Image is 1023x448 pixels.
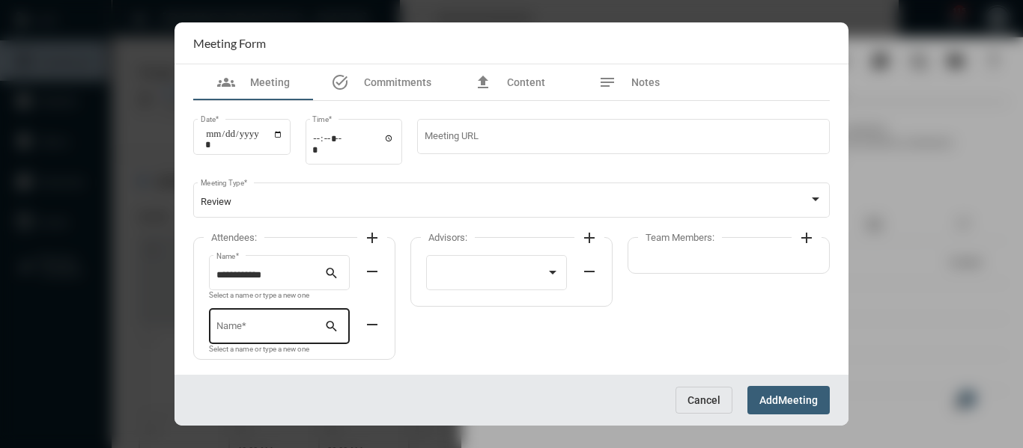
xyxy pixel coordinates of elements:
span: Commitments [364,76,431,88]
mat-hint: Select a name or type a new one [209,292,309,300]
mat-icon: remove [580,263,598,280]
mat-icon: task_alt [331,73,349,91]
label: Team Members: [638,232,722,243]
span: Add [759,395,778,407]
mat-icon: search [324,319,342,337]
mat-icon: remove [363,316,381,334]
span: Content [507,76,545,88]
mat-icon: search [324,266,342,283]
span: Cancel [687,394,720,406]
label: Advisors: [421,232,475,243]
span: Review [201,196,231,207]
mat-icon: remove [363,263,381,280]
mat-icon: file_upload [474,73,492,91]
label: Attendees: [204,232,264,243]
h2: Meeting Form [193,36,266,50]
mat-icon: notes [598,73,616,91]
mat-icon: add [798,229,816,247]
mat-icon: add [363,229,381,247]
span: Meeting [250,76,290,88]
mat-icon: add [580,229,598,247]
mat-icon: groups [217,73,235,91]
mat-hint: Select a name or type a new one [209,346,309,354]
button: Cancel [676,387,732,414]
button: AddMeeting [747,386,830,414]
span: Meeting [778,395,818,407]
span: Notes [631,76,660,88]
